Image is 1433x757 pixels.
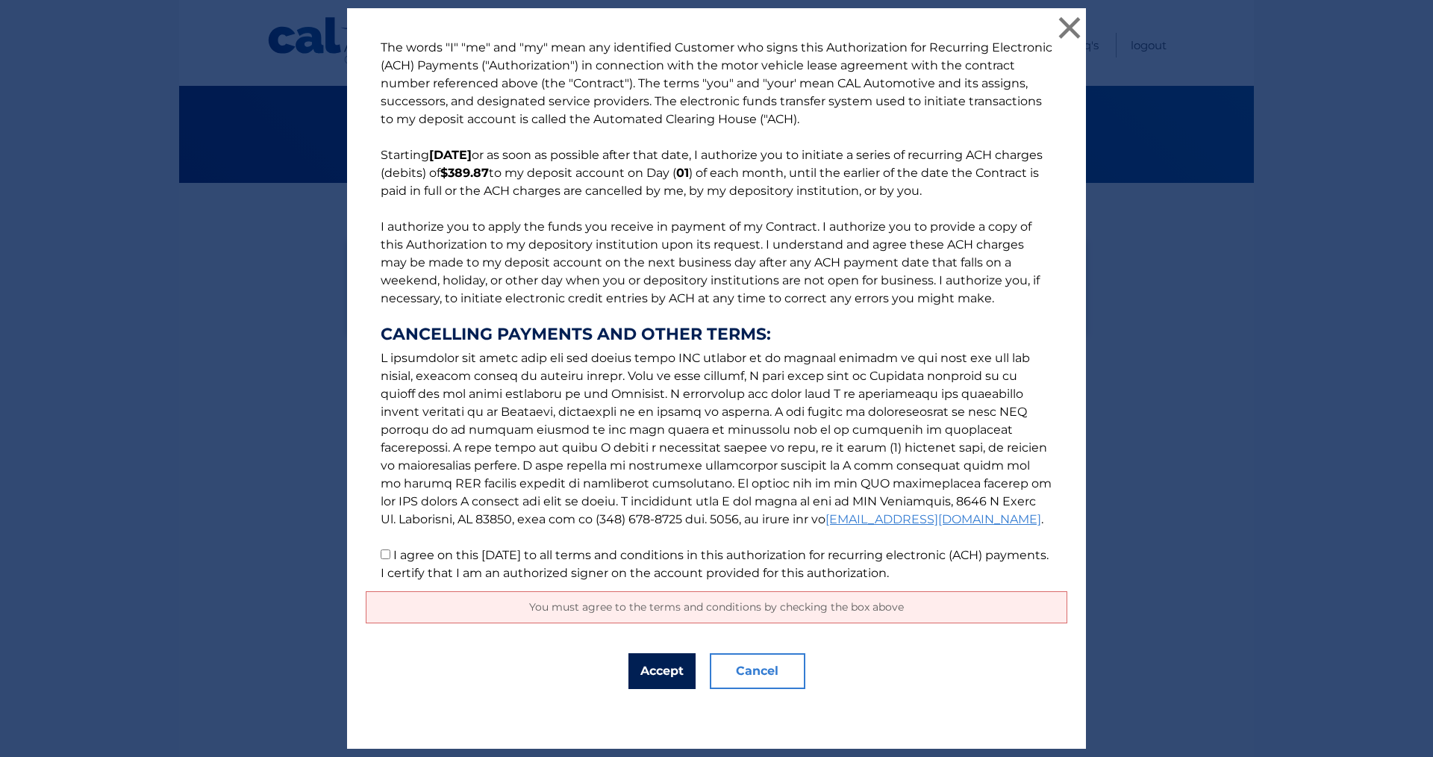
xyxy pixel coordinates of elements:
b: [DATE] [429,148,472,162]
b: 01 [676,166,689,180]
span: You must agree to the terms and conditions by checking the box above [529,600,904,614]
b: $389.87 [440,166,489,180]
a: [EMAIL_ADDRESS][DOMAIN_NAME] [825,512,1041,526]
strong: CANCELLING PAYMENTS AND OTHER TERMS: [381,325,1052,343]
button: Accept [628,653,696,689]
p: The words "I" "me" and "my" mean any identified Customer who signs this Authorization for Recurri... [366,39,1067,582]
button: Cancel [710,653,805,689]
label: I agree on this [DATE] to all terms and conditions in this authorization for recurring electronic... [381,548,1049,580]
button: × [1055,13,1084,43]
